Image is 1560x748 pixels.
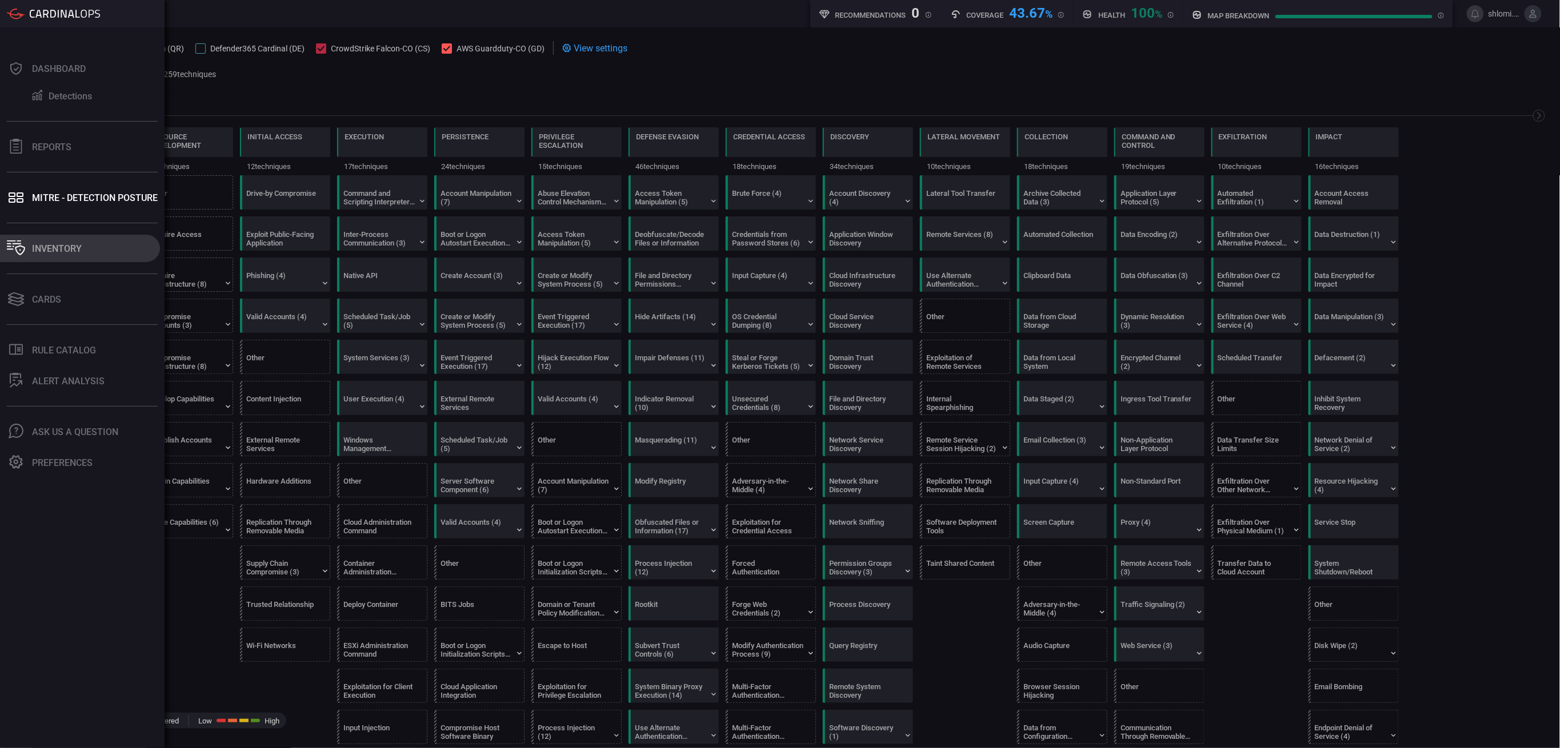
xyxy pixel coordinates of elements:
div: Command and Control [1122,132,1197,150]
div: Resource Development [150,132,226,150]
div: T1087: Account Discovery (Not covered) [823,175,913,210]
div: T1574: Hijack Execution Flow (Not covered) [531,340,622,374]
div: Other (Not covered) [531,422,622,456]
div: T1534: Internal Spearphishing (Not covered) [920,381,1010,415]
div: T1001: Data Obfuscation (Not covered) [1114,258,1205,292]
div: Cards [32,294,61,305]
div: T1115: Clipboard Data (Not covered) [1017,258,1107,292]
div: TA0040: Impact (Not covered) [1309,127,1399,175]
div: OS Credential Dumping (8) [732,312,803,329]
h5: Recommendations [835,11,906,19]
div: T1187: Forced Authentication (Not covered) [726,545,816,580]
div: T1547: Boot or Logon Autostart Execution (Not covered) [434,216,525,251]
div: TA0009: Collection (Not covered) [1017,127,1107,175]
div: Credential Access [733,132,805,141]
div: T1123: Audio Capture (Not covered) [1017,628,1107,662]
div: TA0005: Defense Evasion (Not covered) [629,127,719,175]
div: T1556: Modify Authentication Process (Not covered) [726,628,816,662]
div: T1069: Permission Groups Discovery (Not covered) [823,545,913,580]
div: Create or Modify System Process (5) [538,271,609,288]
div: T1041: Exfiltration Over C2 Channel (Not covered) [1211,258,1302,292]
div: T1010: Application Window Discovery (Not covered) [823,216,913,251]
div: 0 [912,5,920,19]
div: 12 techniques [240,157,330,175]
span: View settings [574,43,627,54]
div: Acquire Infrastructure (8) [149,271,221,288]
div: T1552: Unsecured Credentials (Not covered) [726,381,816,415]
div: T1651: Cloud Administration Command (Not covered) [337,504,427,538]
div: T1606: Forge Web Credentials (Not covered) [726,586,816,621]
div: T1132: Data Encoding (Not covered) [1114,216,1205,251]
div: Event Triggered Execution (17) [441,353,512,371]
div: Exfiltration [1219,132,1267,141]
div: 19 techniques [1114,157,1205,175]
div: Automated Exfiltration (1) [1218,189,1289,206]
div: T1659: Content Injection (Not covered) [240,381,330,415]
div: Reports [32,142,71,152]
div: Discovery [830,132,869,141]
div: T1072: Software Deployment Tools (Not covered) [920,504,1010,538]
div: T1027: Obfuscated Files or Information (Not covered) [629,504,719,538]
div: Inventory [32,243,82,254]
div: Other (Not covered) [726,422,816,456]
div: T1074: Data Staged (Not covered) [1017,381,1107,415]
div: TA0001: Initial Access (Not covered) [240,127,330,175]
div: Exfiltration Over C2 Channel [1218,271,1289,288]
div: 24 techniques [434,157,525,175]
div: Deobfuscate/Decode Files or Information [635,230,706,247]
div: Other (Not covered) [337,463,427,497]
div: Access Token Manipulation (5) [635,189,706,206]
div: Data Destruction (1) [1315,230,1386,247]
div: System Services (3) [343,353,415,371]
div: Clipboard Data [1023,271,1095,288]
div: T1566: Phishing (Not covered) [240,258,330,292]
div: T1003: OS Credential Dumping (Not covered) [726,299,816,333]
div: T1048: Exfiltration Over Alternative Protocol (Not covered) [1211,216,1302,251]
div: T1550: Use Alternate Authentication Material (Not covered) [920,258,1010,292]
div: T1674: Input Injection (Not covered) [337,710,427,744]
div: Other [246,353,318,371]
div: Encrypted Channel (2) [1121,353,1192,371]
div: T1490: Inhibit System Recovery (Not covered) [1309,381,1399,415]
span: Defender365 Cardinal (DE) [210,44,305,53]
div: Inter-Process Communication (3) [343,230,415,247]
div: T1071: Application Layer Protocol (Not covered) [1114,175,1205,210]
div: TA0011: Command and Control (Not covered) [1114,127,1205,175]
div: T1056: Input Capture (Not covered) [726,258,816,292]
div: T1134: Access Token Manipulation (Not covered) [531,216,622,251]
div: T1489: Service Stop (Not covered) [1309,504,1399,538]
div: Impact [1316,132,1343,141]
div: Other (Not covered) [143,175,233,210]
div: T1133: External Remote Services (Not covered) [240,422,330,456]
div: Abuse Elevation Control Mechanism (6) [538,189,609,206]
div: T1571: Non-Standard Port (Not covered) [1114,463,1205,497]
div: Data Manipulation (3) [1315,312,1386,329]
div: T1199: Trusted Relationship (Not covered) [240,586,330,621]
div: Application Layer Protocol (5) [1121,189,1192,206]
div: Impair Defenses (11) [635,353,706,371]
div: T1546: Event Triggered Execution (Not covered) [531,299,622,333]
div: T1020: Automated Exfiltration (Not covered) [1211,175,1302,210]
div: Brute Force (4) [732,189,803,206]
div: 100 [1131,5,1162,19]
div: T1136: Create Account (Not covered) [434,258,525,292]
span: % [1155,8,1162,20]
div: T1573: Encrypted Channel (Not covered) [1114,340,1205,374]
div: Other (Not covered) [240,340,330,374]
div: 18 techniques [726,157,816,175]
div: Scheduled Transfer [1218,353,1289,371]
div: T1499: Endpoint Denial of Service (Not covered) [1309,710,1399,744]
div: Other (Not covered) [434,545,525,580]
div: T1005: Data from Local System (Not covered) [1017,340,1107,374]
div: T1485: Data Destruction (Not covered) [1309,216,1399,251]
div: T1091: Replication Through Removable Media (Not covered) [240,504,330,538]
div: TA0003: Persistence (Not covered) [434,127,525,175]
div: Other (Not covered) [1017,545,1107,580]
div: Data Obfuscation (3) [1121,271,1192,288]
div: Domain Trust Discovery [829,353,901,371]
div: T1588: Obtain Capabilities (Not covered) [143,463,233,497]
div: TA0006: Credential Access (Not covered) [726,127,816,175]
div: T1070: Indicator Removal (Not covered) [629,381,719,415]
div: T1529: System Shutdown/Reboot (Not covered) [1309,545,1399,580]
div: T1584: Compromise Infrastructure (Not covered) [143,340,233,374]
